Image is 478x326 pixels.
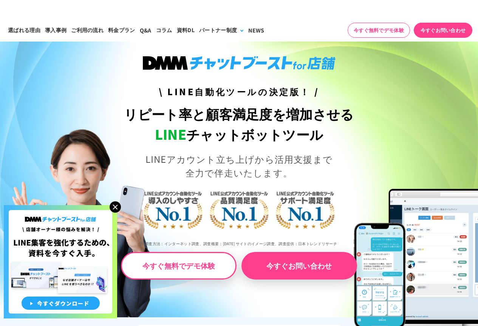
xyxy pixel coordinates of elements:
a: 料金プラン [106,19,138,42]
a: NEWS [246,19,266,42]
a: 導入事例 [43,19,69,42]
h3: \ LINE自動化ツールの決定版！ / [119,85,359,98]
p: ※調査方法：インターネット調査、調査概要：[DATE] サイトのイメージ調査、調査提供：日本トレンドリサーチ [119,235,359,252]
p: LINEアカウント立ち上げから活用支援まで 全力で伴走いたします。 [119,152,359,179]
img: LINE公式アカウント自動化ツール導入のしやすさNo.1｜LINE公式アカウント自動化ツール品質満足度No.1｜LINE公式アカウント自動化ツールサポート満足度No.1 [119,162,359,254]
div: パートナー制度 [199,26,237,34]
a: 店舗オーナー様の悩みを解決!LINE集客を狂化するための資料を今すぐ入手! [4,205,117,214]
a: 選ばれる理由 [6,19,43,42]
a: 今すぐ無料でデモ体験 [121,252,237,280]
h1: リピート率と顧客満足度を増加させる チャットボットツール [119,104,359,145]
a: 今すぐお問い合わせ [414,23,472,38]
img: 店舗オーナー様の悩みを解決!LINE集客を狂化するための資料を今すぐ入手! [4,205,117,318]
a: Q&A [138,19,154,42]
span: LINE [155,124,186,144]
a: ご利用の流れ [69,19,106,42]
a: 今すぐお問い合わせ [241,252,357,280]
a: コラム [154,19,175,42]
a: 今すぐ無料でデモ体験 [348,23,410,38]
a: 資料DL [175,19,197,42]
